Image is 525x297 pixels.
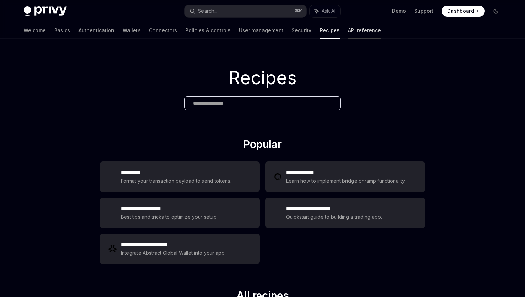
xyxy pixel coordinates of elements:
a: Dashboard [442,6,485,17]
a: Policies & controls [185,22,231,39]
a: **** ****Format your transaction payload to send tokens. [100,161,260,192]
button: Ask AI [310,5,340,17]
span: Ask AI [322,8,335,15]
img: dark logo [24,6,67,16]
a: Welcome [24,22,46,39]
button: Search...⌘K [185,5,306,17]
button: Toggle dark mode [490,6,501,17]
a: Authentication [78,22,114,39]
a: Wallets [123,22,141,39]
a: User management [239,22,283,39]
div: Search... [198,7,217,15]
a: Security [292,22,311,39]
span: ⌘ K [295,8,302,14]
div: Format your transaction payload to send tokens. [121,177,232,185]
div: Integrate Abstract Global Wallet into your app. [121,249,226,257]
span: Dashboard [447,8,474,15]
div: Quickstart guide to building a trading app. [286,213,382,221]
a: **** **** ***Learn how to implement bridge onramp functionality. [265,161,425,192]
a: Basics [54,22,70,39]
a: Support [414,8,433,15]
a: Demo [392,8,406,15]
a: API reference [348,22,381,39]
h2: Popular [100,138,425,153]
div: Best tips and tricks to optimize your setup. [121,213,219,221]
div: Learn how to implement bridge onramp functionality. [286,177,408,185]
a: Recipes [320,22,340,39]
a: Connectors [149,22,177,39]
